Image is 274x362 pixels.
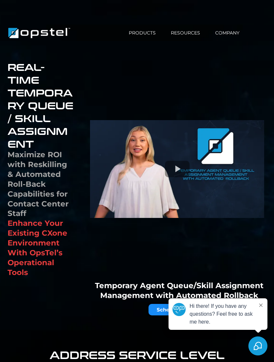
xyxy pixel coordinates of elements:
[157,307,201,313] span: Schedule a Demo
[7,25,72,41] img: Brand Logo
[7,348,267,362] p: ADDRESS SERVICE LEVEL
[95,281,263,300] strong: Temporary Agent Queue/Skill Assignment Management with Automated Rollback
[163,30,208,36] a: RESOURCES
[7,29,72,35] a: https://www.opstel.com/
[148,304,210,315] a: Schedule a Demo
[8,219,67,277] strong: Enhance Your Existing CXone Environment With OpsTel’s Operational Tools
[121,30,163,36] a: PRODUCTS
[8,150,69,218] strong: Maximize ROI with Reskilling & Automated Roll-Back Capabilities for Contact Center Staff
[208,30,247,36] a: COMPANY
[8,60,74,150] h1: REAL-TIME TEMPORARY QUEUE / SKILL ASSIGNMENT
